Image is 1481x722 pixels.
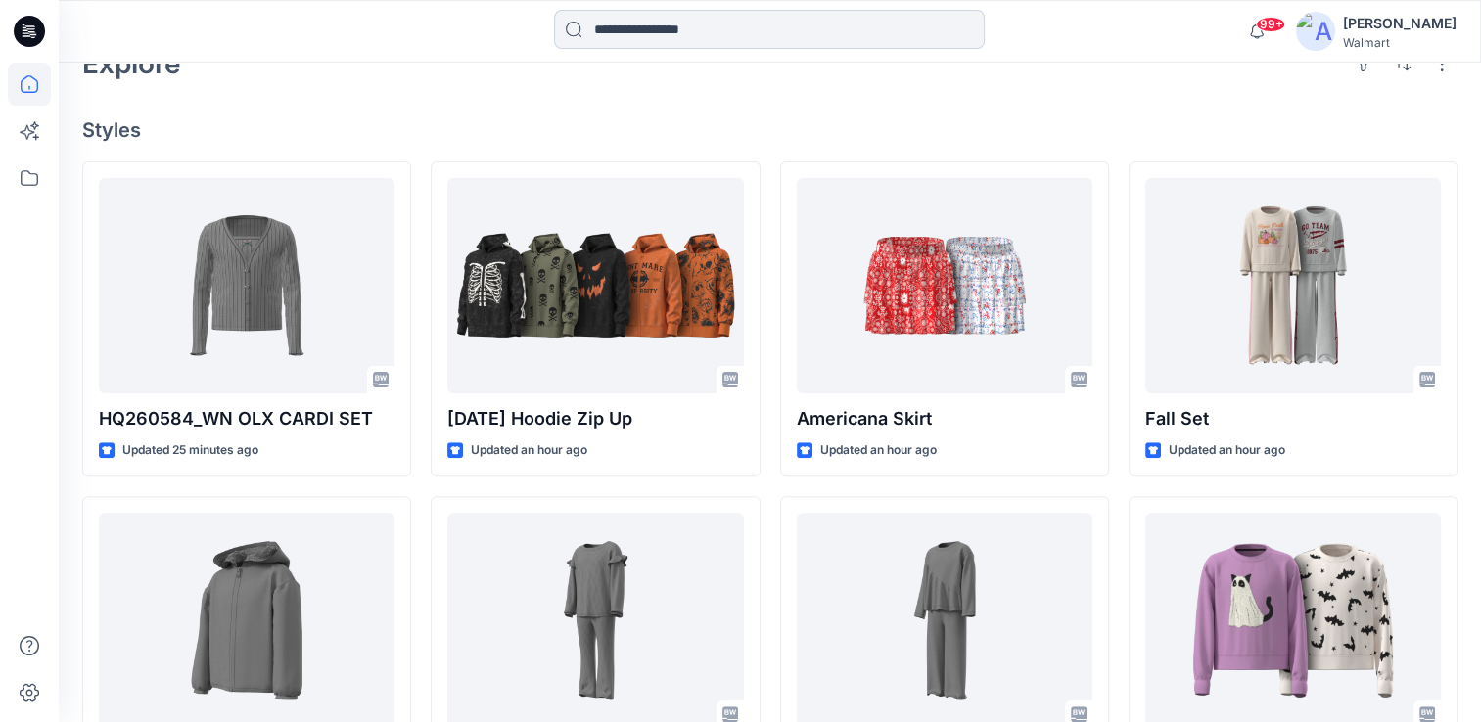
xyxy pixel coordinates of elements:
a: HQ260584_WN OLX CARDI SET [99,178,394,393]
span: 99+ [1256,17,1285,32]
a: Americana Skirt [797,178,1092,393]
p: Updated an hour ago [471,440,587,461]
div: [PERSON_NAME] [1343,12,1457,35]
div: Walmart [1343,35,1457,50]
img: avatar [1296,12,1335,51]
h4: Styles [82,118,1458,142]
a: Halloween Hoodie Zip Up [447,178,743,393]
p: Updated 25 minutes ago [122,440,258,461]
p: Updated an hour ago [820,440,937,461]
p: Americana Skirt [797,405,1092,432]
h2: Explore [82,48,181,79]
p: [DATE] Hoodie Zip Up [447,405,743,432]
p: Fall Set [1145,405,1441,432]
p: HQ260584_WN OLX CARDI SET [99,405,394,432]
p: Updated an hour ago [1169,440,1285,461]
a: Fall Set [1145,178,1441,393]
